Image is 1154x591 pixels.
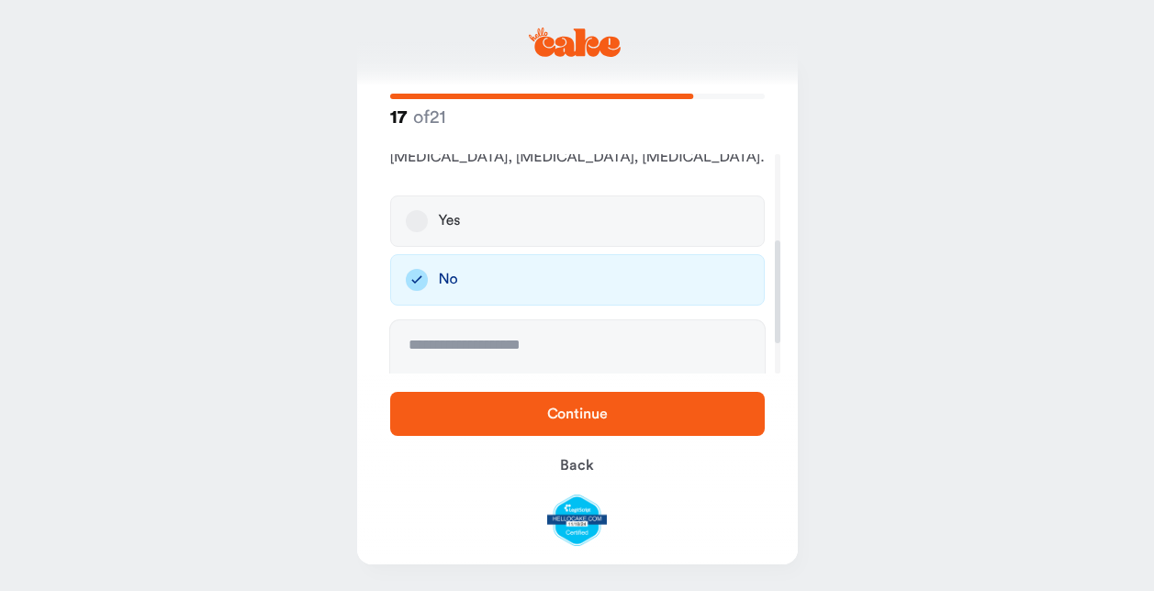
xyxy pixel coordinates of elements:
div: No [439,271,458,289]
img: legit-script-certified.png [547,495,607,546]
span: Back [560,458,593,473]
span: Continue [547,407,608,421]
button: Back [390,443,765,487]
span: 17 [390,106,408,129]
button: Yes [406,210,428,232]
strong: of 21 [390,106,446,128]
div: Yes [439,212,461,230]
button: No [406,269,428,291]
button: Continue [390,392,765,436]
